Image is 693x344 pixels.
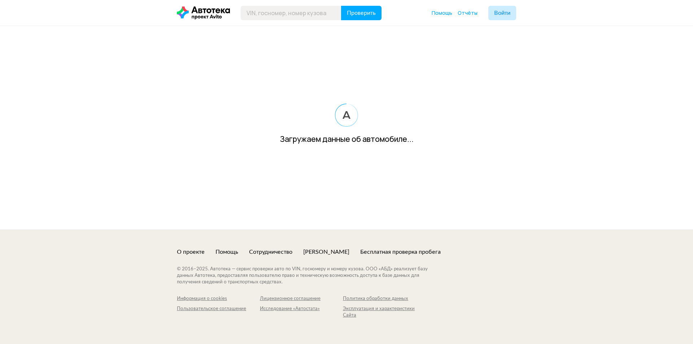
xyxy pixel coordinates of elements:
[260,306,343,312] div: Исследование «Автостата»
[488,6,516,20] button: Войти
[458,9,478,16] span: Отчёты
[249,248,292,256] a: Сотрудничество
[360,248,441,256] a: Бесплатная проверка пробега
[347,10,376,16] span: Проверить
[303,248,349,256] a: [PERSON_NAME]
[260,306,343,319] a: Исследование «Автостата»
[177,306,260,319] a: Пользовательское соглашение
[343,306,426,319] a: Эксплуатация и характеристики Сайта
[458,9,478,17] a: Отчёты
[494,10,510,16] span: Войти
[177,296,260,302] a: Информация о cookies
[215,248,238,256] a: Помощь
[432,9,452,16] span: Помощь
[177,248,205,256] a: О проекте
[341,6,382,20] button: Проверить
[343,296,426,302] a: Политика обработки данных
[260,296,343,302] a: Лицензионное соглашение
[432,9,452,17] a: Помощь
[177,306,260,312] div: Пользовательское соглашение
[177,266,442,286] div: © 2016– 2025 . Автотека — сервис проверки авто по VIN, госномеру и номеру кузова. ООО «АБД» реали...
[241,6,341,20] input: VIN, госномер, номер кузова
